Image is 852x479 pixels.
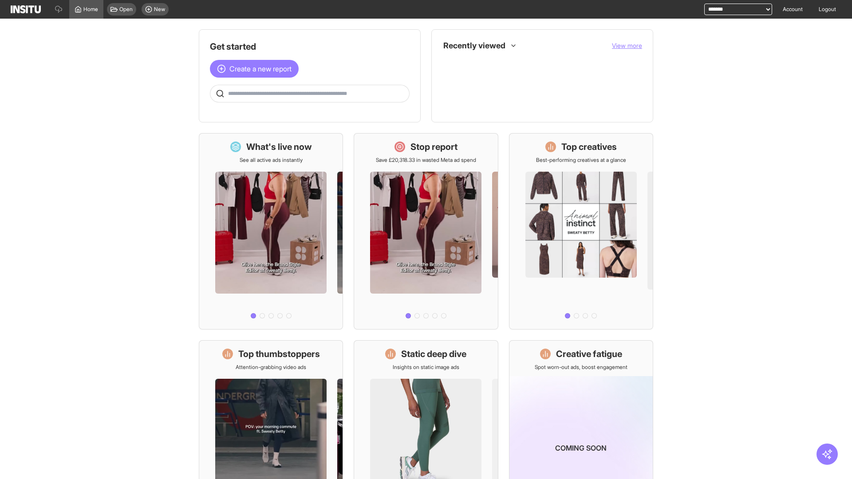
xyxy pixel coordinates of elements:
[376,157,476,164] p: Save £20,318.33 in wasted Meta ad spend
[410,141,458,153] h1: Stop report
[401,348,466,360] h1: Static deep dive
[199,133,343,330] a: What's live nowSee all active ads instantly
[393,364,459,371] p: Insights on static image ads
[536,157,626,164] p: Best-performing creatives at a glance
[210,40,410,53] h1: Get started
[246,141,312,153] h1: What's live now
[83,6,98,13] span: Home
[238,348,320,360] h1: Top thumbstoppers
[509,133,653,330] a: Top creativesBest-performing creatives at a glance
[354,133,498,330] a: Stop reportSave £20,318.33 in wasted Meta ad spend
[612,41,642,50] button: View more
[561,141,617,153] h1: Top creatives
[612,42,642,49] span: View more
[11,5,41,13] img: Logo
[229,63,292,74] span: Create a new report
[210,60,299,78] button: Create a new report
[240,157,303,164] p: See all active ads instantly
[154,6,165,13] span: New
[236,364,306,371] p: Attention-grabbing video ads
[119,6,133,13] span: Open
